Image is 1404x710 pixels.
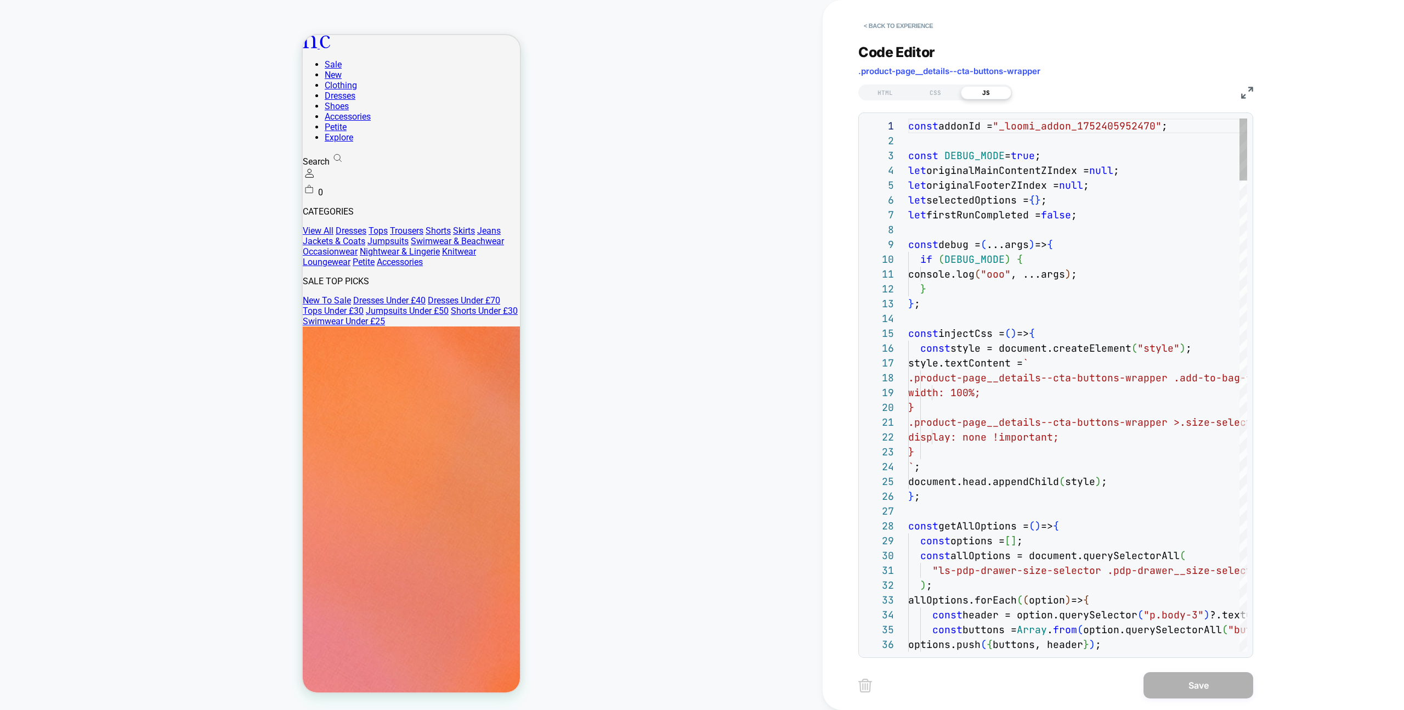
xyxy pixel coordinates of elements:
[1005,534,1011,547] span: [
[1053,520,1059,532] span: {
[22,24,39,35] a: Sale
[1023,594,1029,606] span: (
[908,120,938,132] span: const
[1083,179,1089,191] span: ;
[87,190,121,201] a: Trousers
[975,268,981,280] span: (
[858,679,872,692] img: delete
[1143,608,1204,621] span: "p.body-3"
[864,459,894,474] div: 24
[864,622,894,637] div: 35
[950,342,1131,354] span: style = document.createElement
[1083,623,1222,636] span: option.querySelectorAll
[1210,608,1318,621] span: ?.textContent.trim
[22,55,53,66] a: Dresses
[1234,564,1355,577] span: ector--option-group"
[908,520,938,532] span: const
[1047,238,1053,251] span: {
[864,607,894,622] div: 34
[864,430,894,444] div: 22
[864,341,894,356] div: 16
[1180,416,1300,429] span: .size-selector-cta {
[908,401,914,414] span: }
[50,260,123,271] a: Dresses Under £40
[920,549,950,562] span: const
[1101,475,1107,488] span: ;
[864,296,894,311] div: 13
[908,386,981,399] span: width: 100%;
[938,327,1005,340] span: injectCss =
[908,179,926,191] span: let
[74,222,120,232] a: Accessories
[1143,672,1253,698] button: Save
[858,66,1040,76] span: .product-page__details--cta-buttons-wrapper
[908,638,981,651] span: options.push
[1095,475,1101,488] span: )
[1059,179,1083,191] span: null
[864,519,894,533] div: 28
[908,297,914,310] span: }
[963,623,1017,636] span: buttons =
[1071,268,1077,280] span: ;
[908,371,1186,384] span: .product-page__details--cta-buttons-wrapper .a
[864,163,894,178] div: 4
[15,152,20,162] span: 0
[938,120,993,132] span: addonId =
[1137,342,1180,354] span: "style"
[864,119,894,133] div: 1
[1186,342,1192,354] span: ;
[908,446,914,458] span: }
[1065,475,1095,488] span: style
[1017,534,1023,547] span: ;
[926,209,1041,221] span: firstRunCompleted =
[908,490,914,503] span: }
[22,45,54,55] a: Clothing
[1089,638,1095,651] span: )
[1137,608,1143,621] span: (
[908,416,1180,429] span: .product-page__details--cta-buttons-wrapper >
[961,86,1011,99] div: JS
[1095,638,1101,651] span: ;
[858,17,938,35] button: < Back to experience
[864,578,894,593] div: 32
[1071,594,1083,606] span: =>
[914,460,920,473] span: ;
[944,253,1005,266] span: DEBUG_MODE
[1017,623,1047,636] span: Array
[938,238,981,251] span: debug =
[57,211,137,222] a: Nightwear & Lingerie
[1005,327,1011,340] span: (
[920,253,932,266] span: if
[66,190,85,201] a: Tops
[908,327,938,340] span: const
[864,474,894,489] div: 25
[1228,623,1361,636] span: "button.size-selector"
[1035,194,1041,206] span: }
[864,504,894,519] div: 27
[1023,357,1029,369] span: `
[864,207,894,222] div: 7
[864,193,894,207] div: 6
[864,548,894,563] div: 30
[1029,238,1035,251] span: )
[864,385,894,400] div: 19
[908,149,938,162] span: const
[1041,194,1047,206] span: ;
[926,179,1059,191] span: originalFooterZIndex =
[932,608,963,621] span: const
[1204,608,1210,621] span: )
[908,238,938,251] span: const
[63,271,146,281] a: Jumpsuits Under £50
[1029,194,1035,206] span: {
[908,475,1059,488] span: document.head.appendChild
[926,579,932,591] span: ;
[993,638,1083,651] span: buttons, header
[908,164,926,177] span: let
[920,534,950,547] span: const
[864,533,894,548] div: 29
[1180,549,1186,562] span: (
[1011,268,1065,280] span: , ...args
[908,268,975,280] span: console.log
[908,460,914,473] span: `
[858,44,935,60] span: Code Editor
